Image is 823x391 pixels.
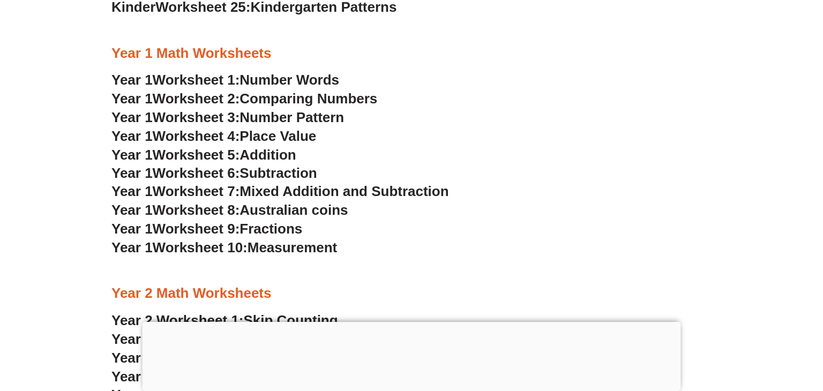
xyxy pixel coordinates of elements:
[111,331,244,347] span: Year 2 Worksheet 2:
[111,331,320,347] a: Year 2 Worksheet 2:Place Value
[153,109,240,125] span: Worksheet 3:
[153,72,240,88] span: Worksheet 1:
[111,284,712,303] h3: Year 2 Math Worksheets
[111,128,316,144] a: Year 1Worksheet 4:Place Value
[111,312,338,328] a: Year 2 Worksheet 1:Skip Counting
[111,221,302,237] a: Year 1Worksheet 9:Fractions
[240,147,296,163] span: Addition
[111,202,348,218] a: Year 1Worksheet 8:Australian coins
[111,147,296,163] a: Year 1Worksheet 5:Addition
[240,183,448,199] span: Mixed Addition and Subtraction
[240,128,316,144] span: Place Value
[111,239,337,255] a: Year 1Worksheet 10:Measurement
[111,72,339,88] a: Year 1Worksheet 1:Number Words
[111,44,712,63] h3: Year 1 Math Worksheets
[111,350,309,366] a: Year 2 Worksheet 3:Rounding
[153,183,240,199] span: Worksheet 7:
[111,91,377,107] a: Year 1Worksheet 2:Comparing Numbers
[244,312,338,328] span: Skip Counting
[240,91,377,107] span: Comparing Numbers
[153,165,240,181] span: Worksheet 6:
[111,350,244,366] span: Year 2 Worksheet 3:
[153,147,240,163] span: Worksheet 5:
[153,202,240,218] span: Worksheet 8:
[240,72,339,88] span: Number Words
[111,109,344,125] a: Year 1Worksheet 3:Number Pattern
[240,221,302,237] span: Fractions
[646,270,823,391] iframe: Chat Widget
[111,369,244,385] span: Year 2 Worksheet 4:
[111,312,244,328] span: Year 2 Worksheet 1:
[153,128,240,144] span: Worksheet 4:
[240,165,317,181] span: Subtraction
[143,322,681,388] iframe: Advertisement
[240,109,344,125] span: Number Pattern
[153,91,240,107] span: Worksheet 2:
[111,165,317,181] a: Year 1Worksheet 6:Subtraction
[248,239,338,255] span: Measurement
[153,221,240,237] span: Worksheet 9:
[153,239,248,255] span: Worksheet 10:
[111,369,353,385] a: Year 2 Worksheet 4:Counting Money
[240,202,348,218] span: Australian coins
[111,183,449,199] a: Year 1Worksheet 7:Mixed Addition and Subtraction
